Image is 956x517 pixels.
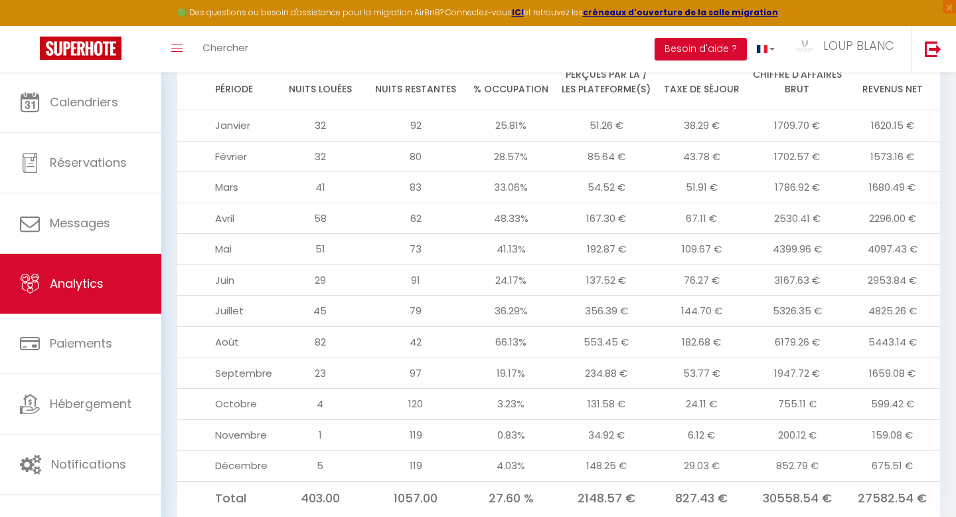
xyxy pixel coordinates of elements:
[40,37,121,60] img: Super Booking
[844,264,940,296] td: 2953.84 €
[177,296,273,327] td: Juillet
[750,203,845,234] td: 2530.41 €
[559,326,655,358] td: 553.45 €
[750,326,845,358] td: 6179.26 €
[463,481,559,515] td: 27.60 %
[177,203,273,234] td: Avril
[750,389,845,420] td: 755.11 €
[844,203,940,234] td: 2296.00 €
[368,481,463,515] td: 1057.00
[750,264,845,296] td: 3167.63 €
[273,234,368,265] td: 51
[844,296,940,327] td: 4825.26 €
[368,296,463,327] td: 79
[750,419,845,451] td: 200.12 €
[654,172,750,203] td: 51.91 €
[654,110,750,142] td: 38.29 €
[654,389,750,420] td: 24.11 €
[559,451,655,482] td: 148.25 €
[50,154,127,171] span: Réservations
[463,358,559,389] td: 19.17%
[559,389,655,420] td: 131.58 €
[177,172,273,203] td: Mars
[368,419,463,451] td: 119
[512,7,524,18] a: ICI
[654,358,750,389] td: 53.77 €
[559,264,655,296] td: 137.52 €
[654,451,750,482] td: 29.03 €
[844,419,940,451] td: 159.08 €
[583,7,778,18] a: créneaux d'ouverture de la salle migration
[177,39,273,110] th: Période
[844,39,940,110] th: Revenus net
[654,203,750,234] td: 67.11 €
[844,172,940,203] td: 1680.49 €
[925,41,941,57] img: logout
[368,264,463,296] td: 91
[368,39,463,110] th: Nuits restantes
[654,481,750,515] td: 827.43 €
[177,419,273,451] td: Novembre
[368,358,463,389] td: 97
[273,296,368,327] td: 45
[273,389,368,420] td: 4
[823,37,894,54] span: LOUP BLANC
[750,234,845,265] td: 4399.96 €
[559,234,655,265] td: 192.87 €
[368,110,463,142] td: 92
[559,172,655,203] td: 54.52 €
[559,419,655,451] td: 34.92 €
[273,358,368,389] td: 23
[177,234,273,265] td: Mai
[750,296,845,327] td: 5326.35 €
[368,326,463,358] td: 42
[654,419,750,451] td: 6.12 €
[177,264,273,296] td: Juin
[654,141,750,172] td: 43.78 €
[463,389,559,420] td: 3.23%
[50,275,104,292] span: Analytics
[273,481,368,515] td: 403.00
[655,38,747,60] button: Besoin d'aide ?
[273,203,368,234] td: 58
[11,5,50,45] button: Ouvrir le widget de chat LiveChat
[368,234,463,265] td: 73
[177,326,273,358] td: Août
[654,296,750,327] td: 144.70 €
[177,481,273,515] td: Total
[368,451,463,482] td: 119
[177,451,273,482] td: Décembre
[177,141,273,172] td: Février
[463,296,559,327] td: 36.29%
[559,481,655,515] td: 2148.57 €
[50,335,112,352] span: Paiements
[463,110,559,142] td: 25.81%
[368,141,463,172] td: 80
[750,358,845,389] td: 1947.72 €
[844,141,940,172] td: 1573.16 €
[750,39,845,110] th: Chiffre d'affaires brut
[654,326,750,358] td: 182.68 €
[750,172,845,203] td: 1786.92 €
[844,234,940,265] td: 4097.43 €
[50,94,118,110] span: Calendriers
[273,141,368,172] td: 32
[177,358,273,389] td: Septembre
[463,234,559,265] td: 41.13%
[202,41,248,54] span: Chercher
[559,39,655,110] th: Commissions perçues par la / les plateforme(s)
[844,451,940,482] td: 675.51 €
[273,419,368,451] td: 1
[750,110,845,142] td: 1709.70 €
[750,451,845,482] td: 852.79 €
[750,141,845,172] td: 1702.57 €
[795,39,815,52] img: ...
[559,296,655,327] td: 356.39 €
[654,264,750,296] td: 76.27 €
[844,481,940,515] td: 27582.54 €
[654,234,750,265] td: 109.67 €
[273,326,368,358] td: 82
[193,26,258,72] a: Chercher
[368,203,463,234] td: 62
